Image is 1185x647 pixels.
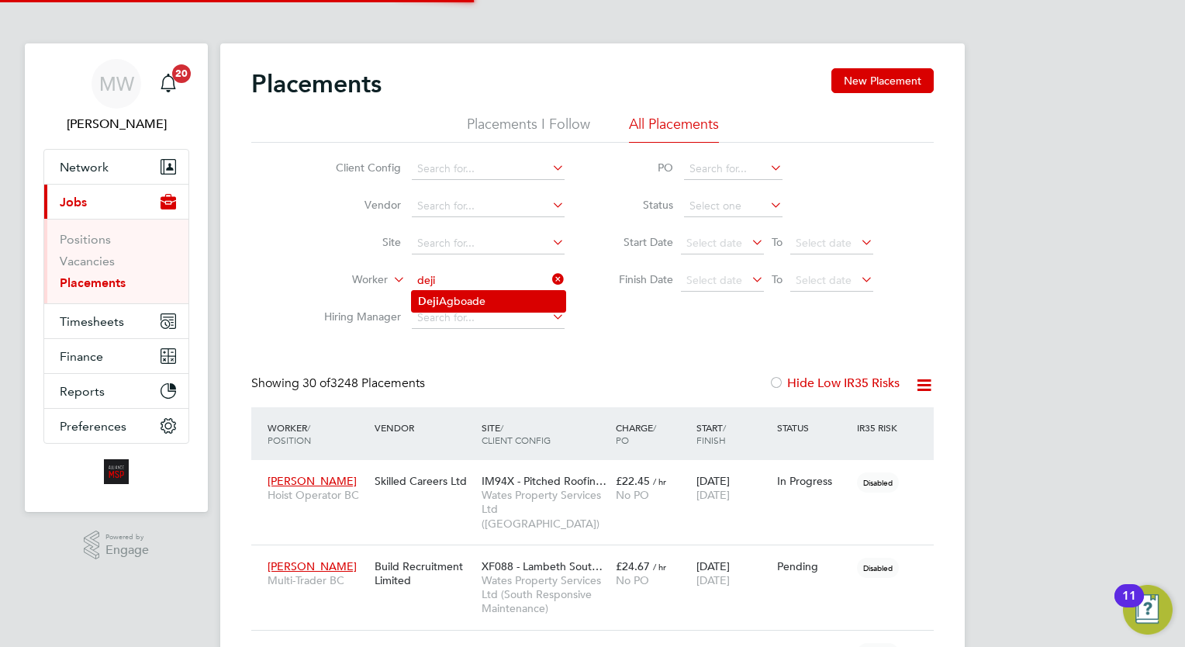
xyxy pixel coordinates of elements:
span: Hoist Operator BC [268,488,367,502]
input: Select one [684,195,783,217]
div: Skilled Careers Ltd [371,466,478,496]
input: Search for... [412,195,565,217]
span: 20 [172,64,191,83]
input: Search for... [412,307,565,329]
a: MW[PERSON_NAME] [43,59,189,133]
li: All Placements [629,115,719,143]
span: Powered by [105,531,149,544]
a: Placements [60,275,126,290]
span: Reports [60,384,105,399]
span: Preferences [60,419,126,434]
div: IR35 Risk [853,413,907,441]
label: Finish Date [603,272,673,286]
span: Select date [796,273,852,287]
span: To [767,232,787,252]
button: Jobs [44,185,188,219]
label: Hiring Manager [312,310,401,323]
a: 20 [153,59,184,109]
span: Wates Property Services Ltd (South Responsive Maintenance) [482,573,608,616]
span: Engage [105,544,149,557]
button: Reports [44,374,188,408]
input: Search for... [412,158,565,180]
span: £24.67 [616,559,650,573]
label: Start Date [603,235,673,249]
span: Select date [796,236,852,250]
div: Status [773,413,854,441]
span: [DATE] [696,488,730,502]
div: Jobs [44,219,188,303]
span: XF088 - Lambeth Sout… [482,559,603,573]
span: [PERSON_NAME] [268,474,357,488]
img: alliancemsp-logo-retina.png [104,459,129,484]
label: Vendor [312,198,401,212]
button: New Placement [831,68,934,93]
div: 11 [1122,596,1136,616]
nav: Main navigation [25,43,208,512]
a: Go to home page [43,459,189,484]
li: Agboade [412,291,565,312]
span: Finance [60,349,103,364]
span: / PO [616,421,656,446]
b: Deji [418,295,439,308]
span: Select date [686,273,742,287]
button: Network [44,150,188,184]
span: Disabled [857,472,899,493]
span: Timesheets [60,314,124,329]
label: Worker [299,272,388,288]
span: 3248 Placements [302,375,425,391]
div: [DATE] [693,466,773,510]
input: Search for... [412,233,565,254]
div: Charge [612,413,693,454]
li: Placements I Follow [467,115,590,143]
span: No PO [616,573,649,587]
h2: Placements [251,68,382,99]
span: Network [60,160,109,175]
span: [DATE] [696,573,730,587]
div: In Progress [777,474,850,488]
div: [DATE] [693,552,773,595]
span: 30 of [302,375,330,391]
div: Start [693,413,773,454]
button: Open Resource Center, 11 new notifications [1123,585,1173,635]
span: / hr [653,561,666,573]
a: [PERSON_NAME]Multi-Trader BCBuild Recruitment LimitedXF088 - Lambeth Sout…Wates Property Services... [264,551,934,564]
span: Megan Westlotorn [43,115,189,133]
div: Site [478,413,612,454]
label: Client Config [312,161,401,175]
label: Status [603,198,673,212]
label: Site [312,235,401,249]
button: Finance [44,339,188,373]
span: £22.45 [616,474,650,488]
span: [PERSON_NAME] [268,559,357,573]
span: Disabled [857,558,899,578]
span: / Position [268,421,311,446]
div: Vendor [371,413,478,441]
label: Hide Low IR35 Risks [769,375,900,391]
input: Search for... [412,270,565,292]
span: No PO [616,488,649,502]
div: Build Recruitment Limited [371,552,478,595]
label: PO [603,161,673,175]
span: Multi-Trader BC [268,573,367,587]
button: Preferences [44,409,188,443]
span: Wates Property Services Ltd ([GEOGRAPHIC_DATA]) [482,488,608,531]
a: Powered byEngage [84,531,150,560]
span: / Client Config [482,421,551,446]
a: Vacancies [60,254,115,268]
span: IM94X - Pitched Roofin… [482,474,606,488]
span: To [767,269,787,289]
span: Jobs [60,195,87,209]
span: Select date [686,236,742,250]
div: Pending [777,559,850,573]
div: Worker [264,413,371,454]
span: / hr [653,476,666,487]
div: Showing [251,375,428,392]
span: MW [99,74,134,94]
button: Timesheets [44,304,188,338]
a: Positions [60,232,111,247]
span: / Finish [696,421,726,446]
a: [PERSON_NAME]Hoist Operator BCSkilled Careers LtdIM94X - Pitched Roofin…Wates Property Services L... [264,465,934,479]
input: Search for... [684,158,783,180]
